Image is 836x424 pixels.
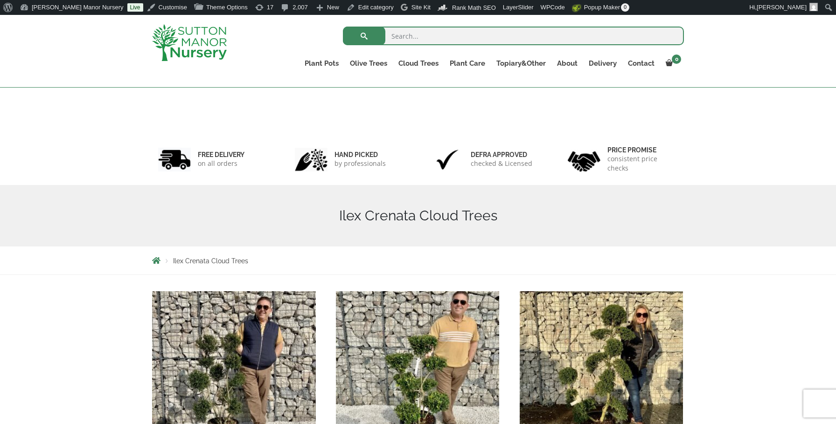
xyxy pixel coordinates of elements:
[127,3,143,12] a: Live
[152,207,684,224] h1: Ilex Crenata Cloud Trees
[621,3,629,12] span: 0
[158,148,191,171] img: 1.jpg
[583,57,622,70] a: Delivery
[757,4,807,11] span: [PERSON_NAME]
[551,57,583,70] a: About
[491,57,551,70] a: Topiary&Other
[152,24,227,61] img: logo
[344,57,393,70] a: Olive Trees
[471,150,532,159] h6: Defra approved
[198,159,244,168] p: on all orders
[607,146,678,154] h6: Price promise
[295,148,327,171] img: 2.jpg
[299,57,344,70] a: Plant Pots
[444,57,491,70] a: Plant Care
[607,154,678,173] p: consistent price checks
[173,257,248,265] span: Ilex Crenata Cloud Trees
[471,159,532,168] p: checked & Licensed
[622,57,660,70] a: Contact
[198,150,244,159] h6: FREE DELIVERY
[568,145,600,174] img: 4.jpg
[334,150,386,159] h6: hand picked
[660,57,684,70] a: 0
[411,4,431,11] span: Site Kit
[334,159,386,168] p: by professionals
[343,27,684,45] input: Search...
[431,148,464,171] img: 3.jpg
[393,57,444,70] a: Cloud Trees
[152,257,684,264] nav: Breadcrumbs
[452,4,496,11] span: Rank Math SEO
[672,55,681,64] span: 0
